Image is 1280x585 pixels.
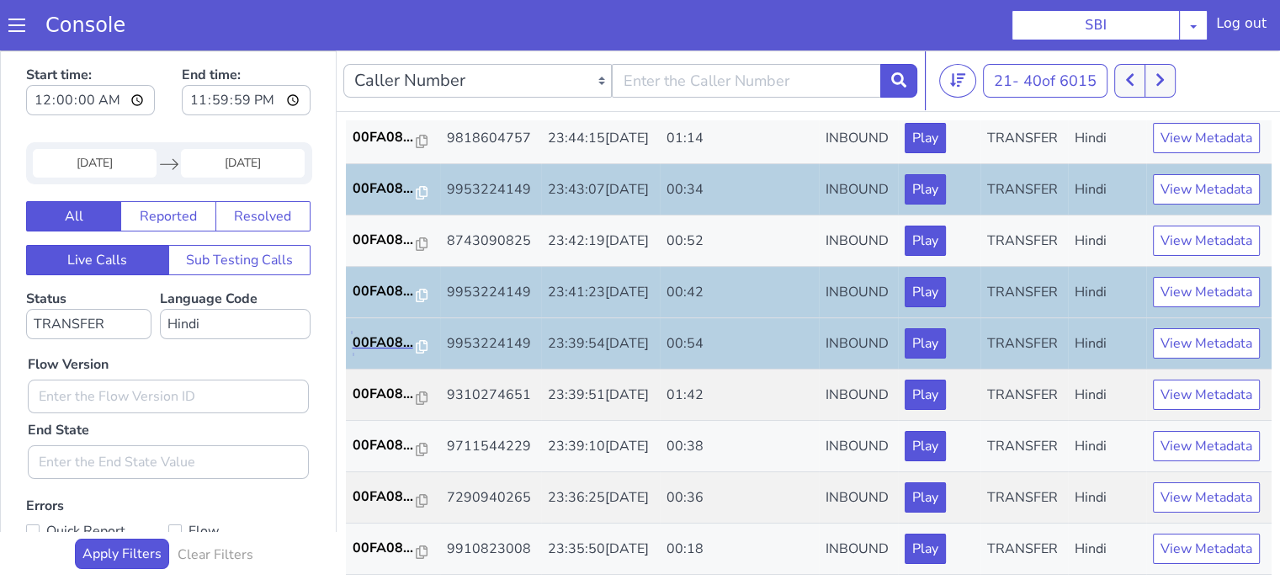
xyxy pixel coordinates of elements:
[26,9,155,70] label: Start time:
[660,61,819,114] td: 01:14
[33,98,157,127] input: Start Date
[1012,10,1180,40] button: SBI
[28,329,309,363] input: Enter the Flow Version ID
[440,61,541,114] td: 9818604757
[980,473,1068,524] td: TRANSFER
[168,469,311,492] label: Flow
[819,61,898,114] td: INBOUND
[1023,20,1097,40] span: 40 of 6015
[660,114,819,165] td: 00:34
[1153,380,1260,411] button: View Metadata
[440,268,541,319] td: 9953224149
[26,469,168,492] label: Quick Report
[819,370,898,422] td: INBOUND
[1153,329,1260,359] button: View Metadata
[660,165,819,216] td: 00:52
[660,268,819,319] td: 00:54
[26,194,169,225] button: Live Calls
[660,216,819,268] td: 00:42
[1068,216,1146,268] td: Hindi
[26,35,155,65] input: Start time:
[541,165,660,216] td: 23:42:19[DATE]
[440,370,541,422] td: 9711544229
[1068,319,1146,370] td: Hindi
[353,282,417,302] p: 00FA08...
[980,165,1068,216] td: TRANSFER
[26,258,151,289] select: Status
[178,497,253,513] h6: Clear Filters
[353,487,417,508] p: 00FA08...
[353,385,417,405] p: 00FA08...
[541,473,660,524] td: 23:35:50[DATE]
[28,370,89,390] label: End State
[612,13,880,47] input: Enter the Caller Number
[541,319,660,370] td: 23:39:51[DATE]
[182,9,311,70] label: End time:
[980,422,1068,473] td: TRANSFER
[541,61,660,114] td: 23:44:15[DATE]
[1068,114,1146,165] td: Hindi
[1068,422,1146,473] td: Hindi
[660,422,819,473] td: 00:36
[980,268,1068,319] td: TRANSFER
[1068,370,1146,422] td: Hindi
[440,473,541,524] td: 9910823008
[1153,72,1260,103] button: View Metadata
[181,98,305,127] input: End Date
[353,282,433,302] a: 00FA08...
[819,319,898,370] td: INBOUND
[905,432,946,462] button: Play
[353,128,417,148] p: 00FA08...
[1068,268,1146,319] td: Hindi
[905,380,946,411] button: Play
[983,13,1107,47] button: 21- 40of 6015
[819,524,898,576] td: INBOUND
[1068,165,1146,216] td: Hindi
[905,329,946,359] button: Play
[660,524,819,576] td: 00:19
[25,13,146,37] a: Console
[28,304,109,324] label: Flow Version
[75,488,169,519] button: Apply Filters
[1068,473,1146,524] td: Hindi
[980,61,1068,114] td: TRANSFER
[26,239,151,289] label: Status
[26,151,121,181] button: All
[905,278,946,308] button: Play
[980,524,1068,576] td: TRANSFER
[980,370,1068,422] td: TRANSFER
[440,422,541,473] td: 7290940265
[353,128,433,148] a: 00FA08...
[28,395,309,428] input: Enter the End State Value
[215,151,311,181] button: Resolved
[1068,524,1146,576] td: Hindi
[905,72,946,103] button: Play
[353,179,417,199] p: 00FA08...
[440,114,541,165] td: 9953224149
[819,268,898,319] td: INBOUND
[980,216,1068,268] td: TRANSFER
[440,165,541,216] td: 8743090825
[1153,175,1260,205] button: View Metadata
[541,268,660,319] td: 23:39:54[DATE]
[160,258,311,289] select: Language Code
[353,436,417,456] p: 00FA08...
[168,194,311,225] button: Sub Testing Calls
[160,239,311,289] label: Language Code
[819,473,898,524] td: INBOUND
[980,114,1068,165] td: TRANSFER
[1153,432,1260,462] button: View Metadata
[353,436,433,456] a: 00FA08...
[440,216,541,268] td: 9953224149
[819,422,898,473] td: INBOUND
[1153,226,1260,257] button: View Metadata
[660,319,819,370] td: 01:42
[905,175,946,205] button: Play
[440,524,541,576] td: 9718229397
[980,319,1068,370] td: TRANSFER
[1216,13,1267,40] div: Log out
[353,231,433,251] a: 00FA08...
[120,151,215,181] button: Reported
[905,483,946,513] button: Play
[353,333,433,354] a: 00FA08...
